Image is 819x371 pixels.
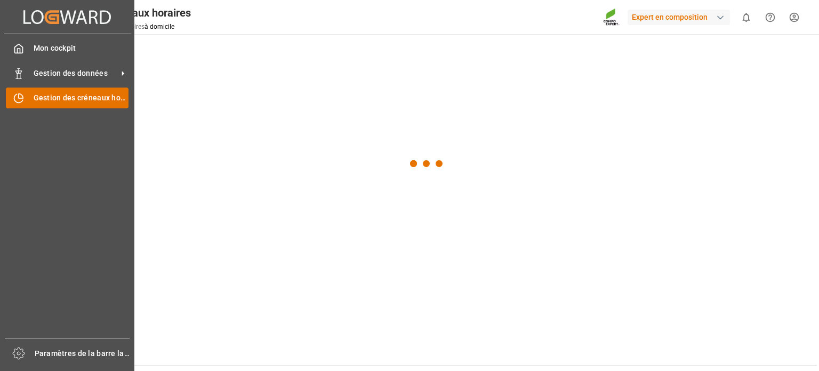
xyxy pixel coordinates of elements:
a: à domicile [144,23,174,30]
font: Paramètres de la barre latérale [35,349,146,358]
font: Gestion des données [34,69,108,77]
font: Gestion des créneaux horaires [34,93,141,102]
font: Expert en composition [632,13,708,21]
font: Mon cockpit [34,44,76,52]
button: afficher 0 nouvelles notifications [734,5,758,29]
a: Mon cockpit [6,38,129,59]
img: Screenshot%202023-09-29%20at%2010.02.21.png_1712312052.png [603,8,620,27]
button: Expert en composition [628,7,734,27]
button: Centre d'aide [758,5,782,29]
a: Gestion des créneaux horaires [6,88,129,108]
